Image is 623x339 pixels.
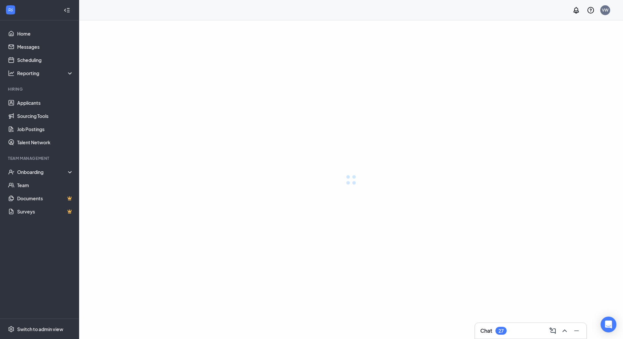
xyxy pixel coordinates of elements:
div: Switch to admin view [17,326,63,332]
svg: Collapse [64,7,70,14]
svg: ChevronUp [561,327,569,335]
button: Minimize [571,325,581,336]
div: VW [602,7,608,13]
a: Job Postings [17,123,74,136]
a: Scheduling [17,53,74,67]
a: Sourcing Tools [17,109,74,123]
svg: Notifications [572,6,580,14]
a: SurveysCrown [17,205,74,218]
div: Team Management [8,155,72,161]
div: Reporting [17,70,74,76]
a: DocumentsCrown [17,192,74,205]
svg: Settings [8,326,15,332]
div: 27 [498,328,504,334]
div: Onboarding [17,169,74,175]
a: Applicants [17,96,74,109]
a: Talent Network [17,136,74,149]
svg: Minimize [573,327,580,335]
a: Home [17,27,74,40]
a: Messages [17,40,74,53]
button: ComposeMessage [547,325,557,336]
svg: Analysis [8,70,15,76]
h3: Chat [480,327,492,334]
button: ChevronUp [559,325,569,336]
a: Team [17,179,74,192]
svg: QuestionInfo [587,6,595,14]
div: Open Intercom Messenger [601,317,616,332]
svg: WorkstreamLogo [7,7,14,13]
div: Hiring [8,86,72,92]
svg: ComposeMessage [549,327,557,335]
svg: UserCheck [8,169,15,175]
